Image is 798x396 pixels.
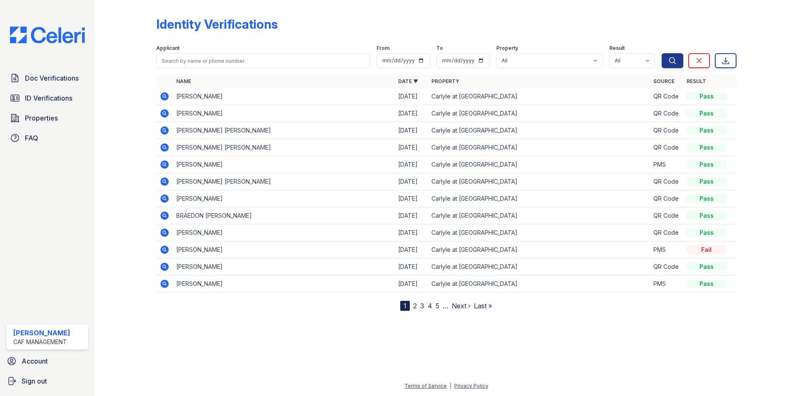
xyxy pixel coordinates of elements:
div: [PERSON_NAME] [13,328,70,338]
label: From [377,45,389,52]
div: Fail [687,246,727,254]
td: [PERSON_NAME] [173,105,395,122]
div: CAF Management [13,338,70,346]
td: [PERSON_NAME] [173,224,395,241]
span: Doc Verifications [25,73,79,83]
div: Pass [687,126,727,135]
span: ID Verifications [25,93,72,103]
a: Doc Verifications [7,70,88,86]
span: Account [22,356,48,366]
input: Search by name or phone number [156,53,370,68]
td: [DATE] [395,275,428,293]
div: Pass [687,160,727,169]
a: 5 [436,302,439,310]
td: Carlyle at [GEOGRAPHIC_DATA] [428,122,650,139]
td: [PERSON_NAME] [PERSON_NAME] [173,139,395,156]
div: Pass [687,212,727,220]
a: 3 [420,302,424,310]
td: Carlyle at [GEOGRAPHIC_DATA] [428,241,650,258]
a: Source [653,78,675,84]
div: Pass [687,194,727,203]
td: QR Code [650,190,683,207]
a: 4 [428,302,432,310]
label: Applicant [156,45,180,52]
td: [PERSON_NAME] [173,190,395,207]
a: 2 [413,302,417,310]
a: Date ▼ [398,78,418,84]
label: Result [609,45,625,52]
td: Carlyle at [GEOGRAPHIC_DATA] [428,88,650,105]
td: PMS [650,241,683,258]
td: PMS [650,275,683,293]
a: ID Verifications [7,90,88,106]
a: Next › [452,302,470,310]
label: To [436,45,443,52]
div: Pass [687,109,727,118]
td: [DATE] [395,122,428,139]
span: Sign out [22,376,47,386]
td: [DATE] [395,241,428,258]
span: … [443,301,448,311]
td: [PERSON_NAME] [173,258,395,275]
td: [DATE] [395,139,428,156]
td: Carlyle at [GEOGRAPHIC_DATA] [428,224,650,241]
td: [DATE] [395,190,428,207]
img: CE_Logo_Blue-a8612792a0a2168367f1c8372b55b34899dd931a85d93a1a3d3e32e68fde9ad4.png [3,27,91,43]
div: | [450,383,451,389]
a: Name [176,78,191,84]
td: [DATE] [395,88,428,105]
a: Result [687,78,706,84]
td: Carlyle at [GEOGRAPHIC_DATA] [428,190,650,207]
div: Pass [687,177,727,186]
a: Properties [7,110,88,126]
td: QR Code [650,258,683,275]
a: FAQ [7,130,88,146]
div: Pass [687,263,727,271]
td: [PERSON_NAME] [PERSON_NAME] [173,173,395,190]
td: [PERSON_NAME] [173,156,395,173]
span: Properties [25,113,58,123]
a: Property [431,78,459,84]
label: Property [496,45,518,52]
a: Account [3,353,91,369]
td: Carlyle at [GEOGRAPHIC_DATA] [428,173,650,190]
td: QR Code [650,88,683,105]
td: [DATE] [395,105,428,122]
td: QR Code [650,207,683,224]
span: FAQ [25,133,38,143]
td: [DATE] [395,224,428,241]
td: [PERSON_NAME] [PERSON_NAME] [173,122,395,139]
td: Carlyle at [GEOGRAPHIC_DATA] [428,139,650,156]
td: [PERSON_NAME] [173,88,395,105]
td: Carlyle at [GEOGRAPHIC_DATA] [428,105,650,122]
td: BRAEDON [PERSON_NAME] [173,207,395,224]
a: Last » [474,302,492,310]
td: Carlyle at [GEOGRAPHIC_DATA] [428,207,650,224]
td: QR Code [650,105,683,122]
td: [DATE] [395,156,428,173]
td: QR Code [650,173,683,190]
td: [DATE] [395,207,428,224]
td: QR Code [650,224,683,241]
td: [PERSON_NAME] [173,275,395,293]
a: Privacy Policy [454,383,488,389]
div: Pass [687,280,727,288]
a: Terms of Service [404,383,447,389]
td: Carlyle at [GEOGRAPHIC_DATA] [428,258,650,275]
div: Pass [687,92,727,101]
div: 1 [400,301,410,311]
td: PMS [650,156,683,173]
td: [PERSON_NAME] [173,241,395,258]
td: [DATE] [395,173,428,190]
td: [DATE] [395,258,428,275]
td: QR Code [650,139,683,156]
a: Sign out [3,373,91,389]
td: QR Code [650,122,683,139]
td: Carlyle at [GEOGRAPHIC_DATA] [428,275,650,293]
td: Carlyle at [GEOGRAPHIC_DATA] [428,156,650,173]
div: Identity Verifications [156,17,278,32]
div: Pass [687,229,727,237]
div: Pass [687,143,727,152]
